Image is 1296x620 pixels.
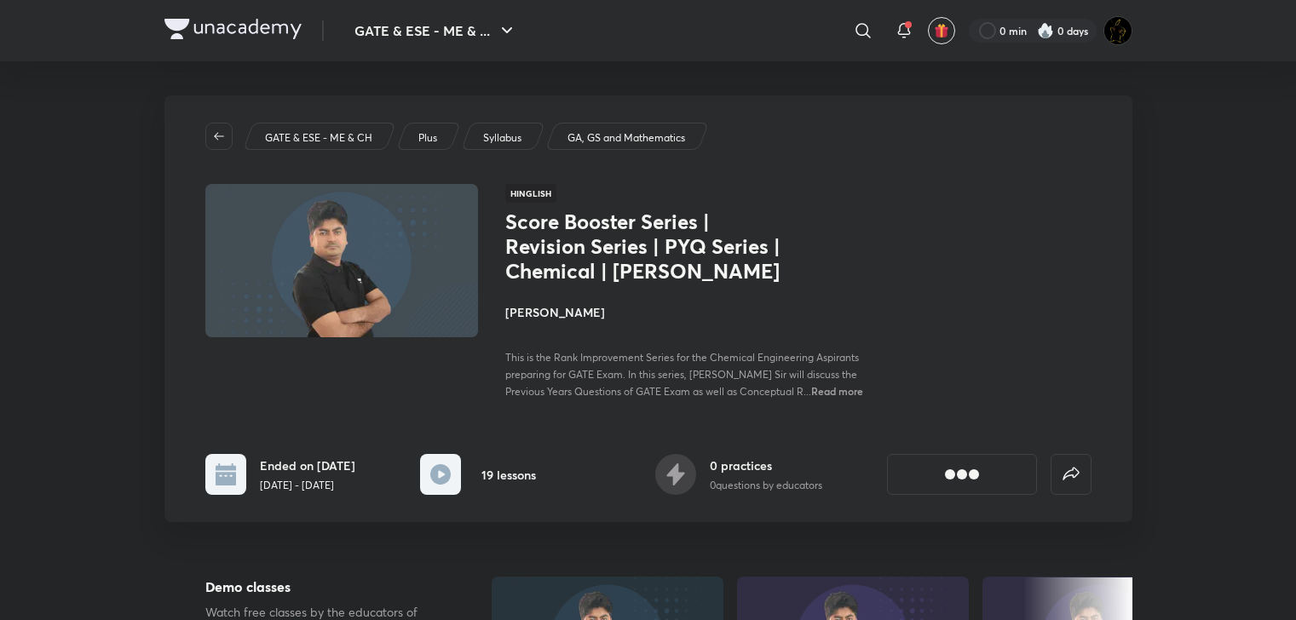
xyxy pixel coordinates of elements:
button: GATE & ESE - ME & ... [344,14,527,48]
h4: [PERSON_NAME] [505,303,887,321]
p: Syllabus [483,130,521,146]
span: This is the Rank Improvement Series for the Chemical Engineering Aspirants preparing for GATE Exa... [505,351,859,398]
img: avatar [934,23,949,38]
p: Plus [418,130,437,146]
h5: Demo classes [205,577,437,597]
button: [object Object] [887,454,1037,495]
img: streak [1037,22,1054,39]
img: Company Logo [164,19,302,39]
p: GATE & ESE - ME & CH [265,130,372,146]
a: Syllabus [480,130,524,146]
h6: 0 practices [710,456,822,474]
a: GATE & ESE - ME & CH [262,130,375,146]
h1: Score Booster Series | Revision Series | PYQ Series | Chemical | [PERSON_NAME] [505,210,784,283]
img: Ranit Maity01 [1103,16,1132,45]
button: false [1051,454,1092,495]
p: [DATE] - [DATE] [260,478,355,493]
a: Company Logo [164,19,302,43]
a: GA, GS and Mathematics [564,130,688,146]
span: Hinglish [505,184,556,203]
img: Thumbnail [202,182,480,339]
h6: 19 lessons [481,466,536,484]
button: avatar [928,17,955,44]
h6: Ended on [DATE] [260,456,355,474]
p: GA, GS and Mathematics [567,130,685,146]
span: Read more [811,384,863,398]
p: 0 questions by educators [710,478,822,493]
a: Plus [415,130,440,146]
